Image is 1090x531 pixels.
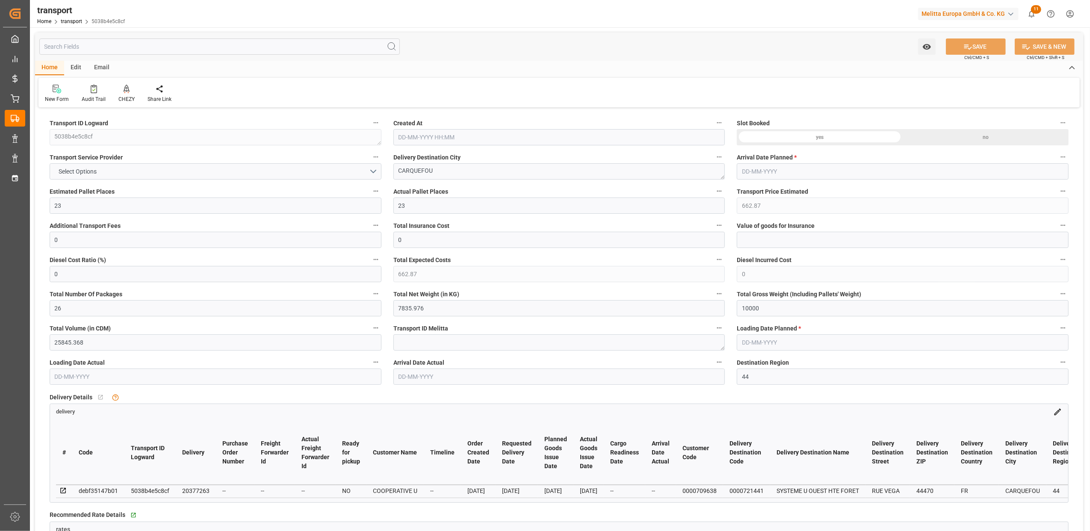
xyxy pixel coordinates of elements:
span: Select Options [55,167,101,176]
button: show 11 new notifications [1022,4,1041,24]
div: 20377263 [182,486,210,496]
th: Delivery Destination Country [954,421,999,485]
button: Value of goods for Insurance [1058,220,1069,231]
th: Purchase Order Number [216,421,254,485]
button: Transport ID Melitta [714,322,725,333]
a: Home [37,18,51,24]
div: transport [37,4,125,17]
span: Total Net Weight (in KG) [393,290,459,299]
div: RUE VEGA [872,486,904,496]
input: DD-MM-YYYY [50,369,381,385]
div: [DATE] [544,486,567,496]
input: DD-MM-YYYY [737,163,1069,180]
button: Arrival Date Actual [714,357,725,368]
div: New Form [45,95,69,103]
button: Total Number Of Packages [370,288,381,299]
span: Value of goods for Insurance [737,221,815,230]
button: SAVE [946,38,1006,55]
th: Arrival Date Actual [645,421,676,485]
button: Total Volume (in CDM) [370,322,381,333]
span: Total Insurance Cost [393,221,449,230]
button: Additional Transport Fees [370,220,381,231]
button: open menu [50,163,381,180]
span: Total Gross Weight (Including Pallets' Weight) [737,290,861,299]
a: delivery [56,408,75,415]
div: FR [961,486,993,496]
span: Transport ID Melitta [393,324,448,333]
span: Transport Price Estimated [737,187,808,196]
button: Estimated Pallet Places [370,186,381,197]
th: Delivery [176,421,216,485]
button: Loading Date Planned * [1058,322,1069,333]
button: Transport Service Provider [370,151,381,162]
span: delivery [56,409,75,415]
span: Total Number Of Packages [50,290,122,299]
div: [DATE] [467,486,489,496]
span: Arrival Date Planned [737,153,797,162]
div: -- [430,486,455,496]
span: Additional Transport Fees [50,221,121,230]
div: [DATE] [502,486,532,496]
span: Diesel Incurred Cost [737,256,792,265]
button: Actual Pallet Places [714,186,725,197]
th: Delivery Destination ZIP [910,421,954,485]
span: Actual Pallet Places [393,187,448,196]
div: 0000721441 [730,486,764,496]
div: 44470 [916,486,948,496]
div: -- [301,486,329,496]
th: Customer Code [676,421,723,485]
div: 44 [1053,486,1084,496]
textarea: 5038b4e5c8cf [50,129,381,145]
th: # [56,421,72,485]
input: DD-MM-YYYY [393,369,725,385]
span: 11 [1031,5,1041,14]
button: Loading Date Actual [370,357,381,368]
button: Total Expected Costs [714,254,725,265]
span: Diesel Cost Ratio (%) [50,256,106,265]
textarea: CARQUEFOU [393,163,725,180]
span: Delivery Details [50,393,92,402]
div: 0000709638 [682,486,717,496]
button: Total Net Weight (in KG) [714,288,725,299]
button: Destination Region [1058,357,1069,368]
span: Ctrl/CMD + S [964,54,989,61]
div: Audit Trail [82,95,106,103]
span: Created At [393,119,422,128]
button: SAVE & NEW [1015,38,1075,55]
div: Melitta Europa GmbH & Co. KG [918,8,1019,20]
th: Actual Goods Issue Date [573,421,604,485]
span: Arrival Date Actual [393,358,444,367]
th: Freight Forwarder Id [254,421,295,485]
th: Cargo Readiness Date [604,421,645,485]
button: Delivery Destination City [714,151,725,162]
div: Edit [64,61,88,75]
a: transport [61,18,82,24]
button: Total Insurance Cost [714,220,725,231]
span: Destination Region [737,358,789,367]
th: Actual Freight Forwarder Id [295,421,336,485]
div: -- [610,486,639,496]
div: debf35147b01 [79,486,118,496]
span: Total Volume (in CDM) [50,324,111,333]
th: Code [72,421,124,485]
button: Diesel Cost Ratio (%) [370,254,381,265]
th: Order Created Date [461,421,496,485]
th: Delivery Destination Name [770,421,866,485]
th: Delivery Destination Code [723,421,770,485]
span: Total Expected Costs [393,256,451,265]
button: Transport Price Estimated [1058,186,1069,197]
div: yes [737,129,903,145]
th: Requested Delivery Date [496,421,538,485]
th: Planned Goods Issue Date [538,421,573,485]
div: COOPERATIVE U [373,486,417,496]
button: Melitta Europa GmbH & Co. KG [918,6,1022,22]
div: SYSTEME U OUEST HTE FORET [777,486,859,496]
div: Share Link [148,95,171,103]
button: Created At [714,117,725,128]
th: Ready for pickup [336,421,366,485]
div: no [903,129,1069,145]
th: Delivery Destination Street [866,421,910,485]
span: Transport ID Logward [50,119,108,128]
div: NO [342,486,360,496]
div: CHEZY [118,95,135,103]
